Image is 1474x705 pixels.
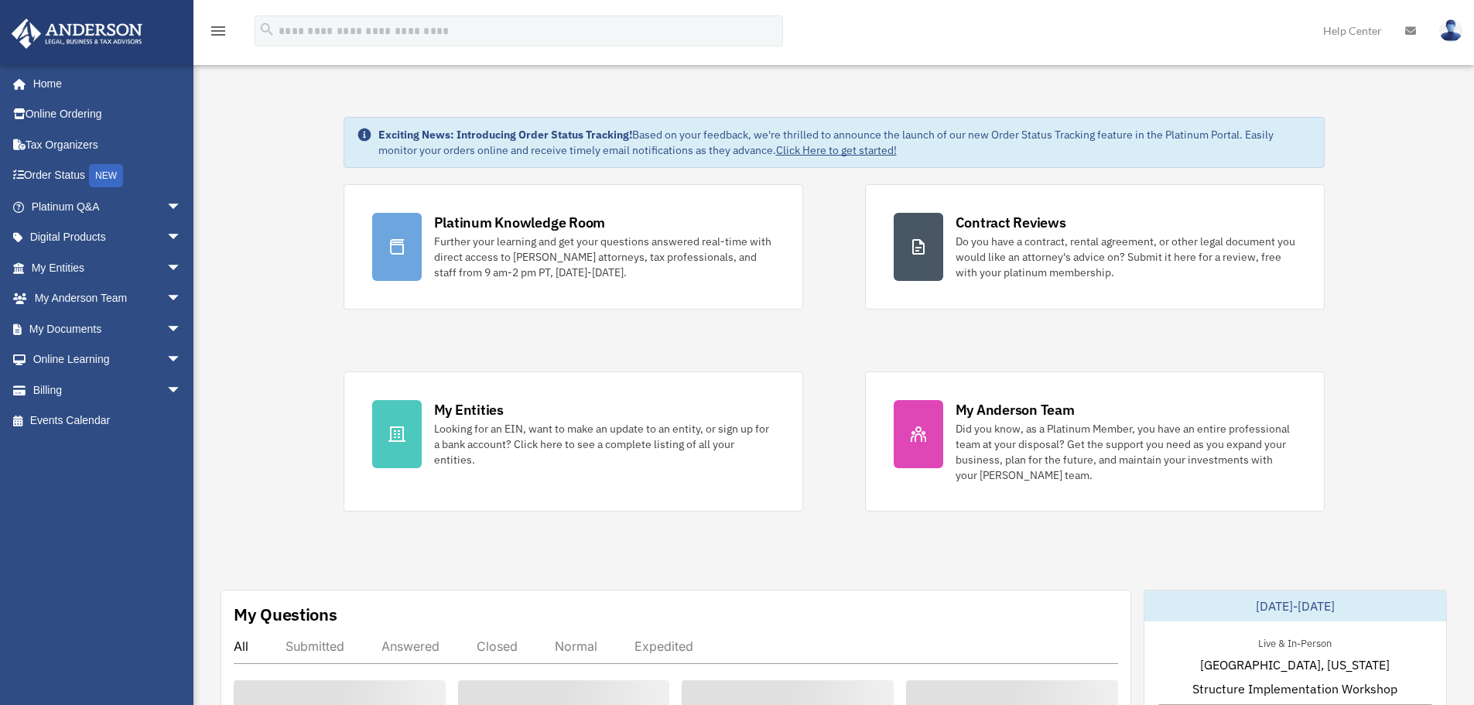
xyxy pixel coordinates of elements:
i: search [258,21,275,38]
a: Platinum Q&Aarrow_drop_down [11,191,205,222]
div: My Anderson Team [956,400,1075,419]
a: Billingarrow_drop_down [11,375,205,406]
span: arrow_drop_down [166,252,197,284]
a: Contract Reviews Do you have a contract, rental agreement, or other legal document you would like... [865,184,1325,310]
a: Platinum Knowledge Room Further your learning and get your questions answered real-time with dire... [344,184,803,310]
a: My Entities Looking for an EIN, want to make an update to an entity, or sign up for a bank accoun... [344,371,803,512]
a: Click Here to get started! [776,143,897,157]
div: Expedited [634,638,693,654]
a: My Anderson Team Did you know, as a Platinum Member, you have an entire professional team at your... [865,371,1325,512]
div: My Questions [234,603,337,626]
span: arrow_drop_down [166,313,197,345]
span: arrow_drop_down [166,375,197,406]
div: Did you know, as a Platinum Member, you have an entire professional team at your disposal? Get th... [956,421,1296,483]
div: Further your learning and get your questions answered real-time with direct access to [PERSON_NAM... [434,234,775,280]
a: Digital Productsarrow_drop_down [11,222,205,253]
div: My Entities [434,400,504,419]
a: My Entitiesarrow_drop_down [11,252,205,283]
img: User Pic [1439,19,1462,42]
a: Order StatusNEW [11,160,205,192]
div: Looking for an EIN, want to make an update to an entity, or sign up for a bank account? Click her... [434,421,775,467]
img: Anderson Advisors Platinum Portal [7,19,147,49]
a: Online Ordering [11,99,205,130]
a: Home [11,68,197,99]
div: Submitted [286,638,344,654]
div: All [234,638,248,654]
div: Do you have a contract, rental agreement, or other legal document you would like an attorney's ad... [956,234,1296,280]
span: arrow_drop_down [166,222,197,254]
a: My Documentsarrow_drop_down [11,313,205,344]
span: arrow_drop_down [166,344,197,376]
div: Answered [381,638,439,654]
i: menu [209,22,227,40]
div: Closed [477,638,518,654]
div: [DATE]-[DATE] [1144,590,1446,621]
div: NEW [89,164,123,187]
div: Normal [555,638,597,654]
a: My Anderson Teamarrow_drop_down [11,283,205,314]
a: Tax Organizers [11,129,205,160]
span: arrow_drop_down [166,283,197,315]
a: Events Calendar [11,406,205,436]
div: Platinum Knowledge Room [434,213,606,232]
div: Contract Reviews [956,213,1066,232]
div: Based on your feedback, we're thrilled to announce the launch of our new Order Status Tracking fe... [378,127,1312,158]
span: Structure Implementation Workshop [1192,679,1397,698]
a: Online Learningarrow_drop_down [11,344,205,375]
div: Live & In-Person [1246,634,1344,650]
span: [GEOGRAPHIC_DATA], [US_STATE] [1200,655,1390,674]
strong: Exciting News: Introducing Order Status Tracking! [378,128,632,142]
a: menu [209,27,227,40]
span: arrow_drop_down [166,191,197,223]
